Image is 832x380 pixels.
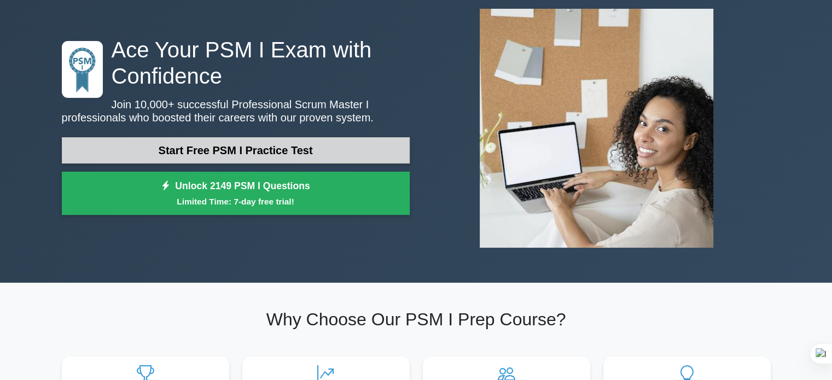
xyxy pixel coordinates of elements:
p: Join 10,000+ successful Professional Scrum Master I professionals who boosted their careers with ... [62,98,410,124]
a: Unlock 2149 PSM I QuestionsLimited Time: 7-day free trial! [62,172,410,215]
h2: Why Choose Our PSM I Prep Course? [62,309,771,330]
a: Start Free PSM I Practice Test [62,137,410,163]
small: Limited Time: 7-day free trial! [75,195,396,208]
h1: Ace Your PSM I Exam with Confidence [62,37,410,89]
